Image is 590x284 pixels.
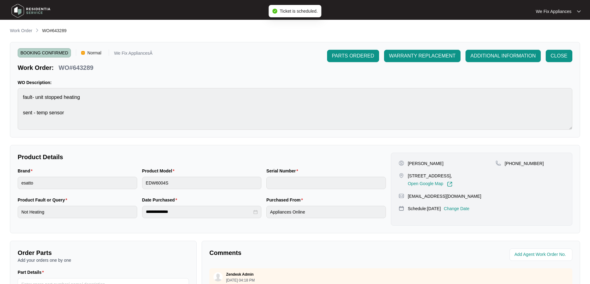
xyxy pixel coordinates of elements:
[18,48,71,57] span: BOOKING CONFIRMED
[142,177,262,189] input: Product Model
[280,9,317,14] span: Ticket is scheduled.
[514,251,569,258] input: Add Agent Work Order No.
[399,160,404,166] img: user-pin
[465,50,541,62] button: ADDITIONAL INFORMATION
[266,197,305,203] label: Purchased From
[35,28,40,33] img: chevron-right
[226,278,255,282] p: [DATE] 04:18 PM
[272,9,277,14] span: check-circle
[327,50,379,62] button: PARTS ORDERED
[18,206,137,218] input: Product Fault or Query
[18,177,137,189] input: Brand
[213,272,223,282] img: user.svg
[447,181,452,187] img: Link-External
[9,2,53,20] img: residentia service logo
[408,181,452,187] a: Open Google Map
[18,168,35,174] label: Brand
[408,160,444,167] p: [PERSON_NAME]
[18,269,46,275] label: Part Details
[577,10,581,13] img: dropdown arrow
[18,248,189,257] p: Order Parts
[399,206,404,211] img: map-pin
[399,173,404,178] img: map-pin
[81,51,85,55] img: Vercel Logo
[18,88,572,130] textarea: fault- unit stopped heating sent - temp sensor
[546,50,572,62] button: CLOSE
[384,50,461,62] button: WARRANTY REPLACEMENT
[266,177,386,189] input: Serial Number
[266,168,300,174] label: Serial Number
[551,52,567,60] span: CLOSE
[146,209,252,215] input: Date Purchased
[18,257,189,263] p: Add your orders one by one
[18,197,70,203] label: Product Fault or Query
[470,52,536,60] span: ADDITIONAL INFORMATION
[114,51,152,57] p: We Fix AppliancesÂ
[18,63,54,72] p: Work Order:
[444,206,470,212] p: Change Date
[389,52,456,60] span: WARRANTY REPLACEMENT
[505,160,544,167] p: [PHONE_NUMBER]
[209,248,387,257] p: Comments
[59,63,93,72] p: WO#643289
[496,160,501,166] img: map-pin
[18,153,386,161] p: Product Details
[399,193,404,199] img: map-pin
[142,168,177,174] label: Product Model
[42,28,67,33] span: WO#643289
[85,48,104,57] span: Normal
[9,28,33,34] a: Work Order
[266,206,386,218] input: Purchased From
[142,197,180,203] label: Date Purchased
[536,8,571,15] p: We Fix Appliances
[408,206,441,212] p: Schedule: [DATE]
[226,272,254,277] p: Zendesk Admin
[332,52,374,60] span: PARTS ORDERED
[408,173,452,179] p: [STREET_ADDRESS],
[18,79,572,86] p: WO Description:
[10,28,32,34] p: Work Order
[408,193,481,199] p: [EMAIL_ADDRESS][DOMAIN_NAME]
